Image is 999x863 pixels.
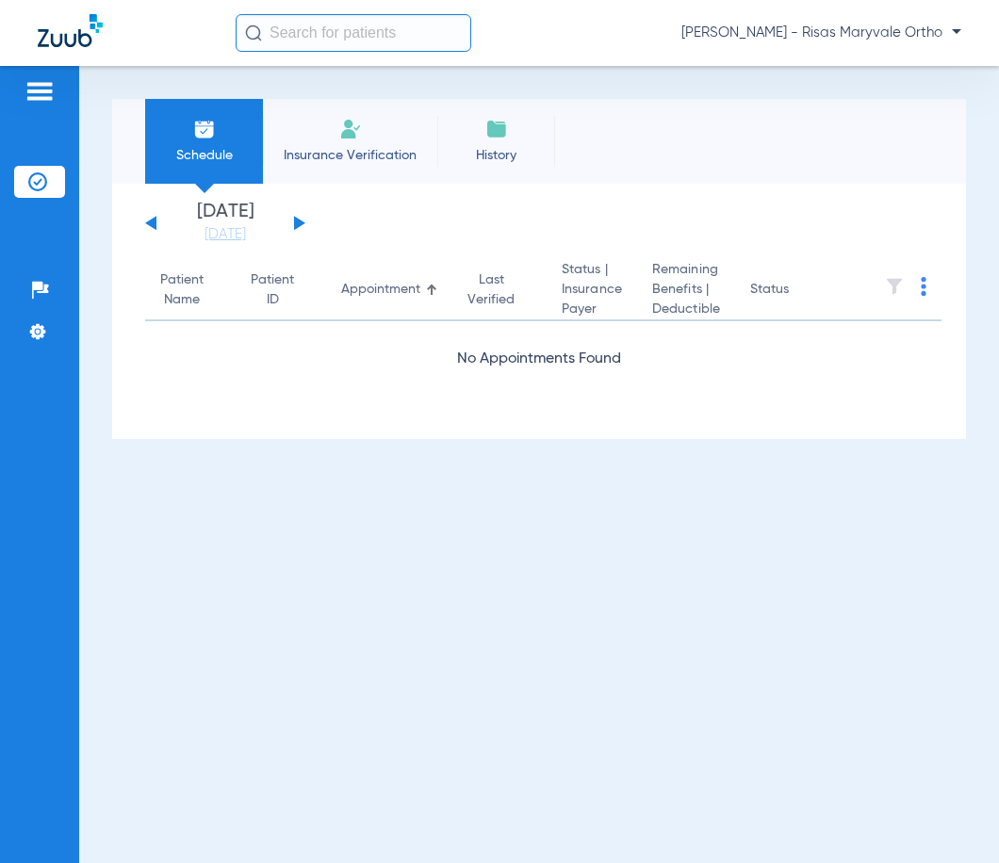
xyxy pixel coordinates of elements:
span: Insurance Verification [277,146,423,165]
img: Zuub Logo [38,14,103,47]
th: Status | [547,260,637,321]
div: Appointment [341,280,437,300]
div: Appointment [341,280,420,300]
img: History [485,118,508,140]
div: Patient Name [160,270,221,310]
div: No Appointments Found [145,348,933,371]
span: History [451,146,541,165]
div: Last Verified [467,270,532,310]
div: Patient Name [160,270,204,310]
th: Remaining Benefits | [637,260,735,321]
th: Status [735,260,862,321]
div: Last Verified [467,270,515,310]
img: group-dot-blue.svg [921,277,926,296]
img: Schedule [193,118,216,140]
span: Deductible [652,300,720,319]
input: Search for patients [236,14,471,52]
img: Manual Insurance Verification [339,118,362,140]
img: Search Icon [245,24,262,41]
li: [DATE] [169,203,282,244]
div: Patient ID [251,270,294,310]
span: [PERSON_NAME] - Risas Maryvale Ortho [681,24,961,42]
span: Schedule [159,146,249,165]
iframe: Chat Widget [905,773,999,863]
img: hamburger-icon [25,80,55,103]
a: [DATE] [169,225,282,244]
span: Insurance Payer [562,280,622,319]
div: Patient ID [251,270,311,310]
img: filter.svg [885,277,904,296]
